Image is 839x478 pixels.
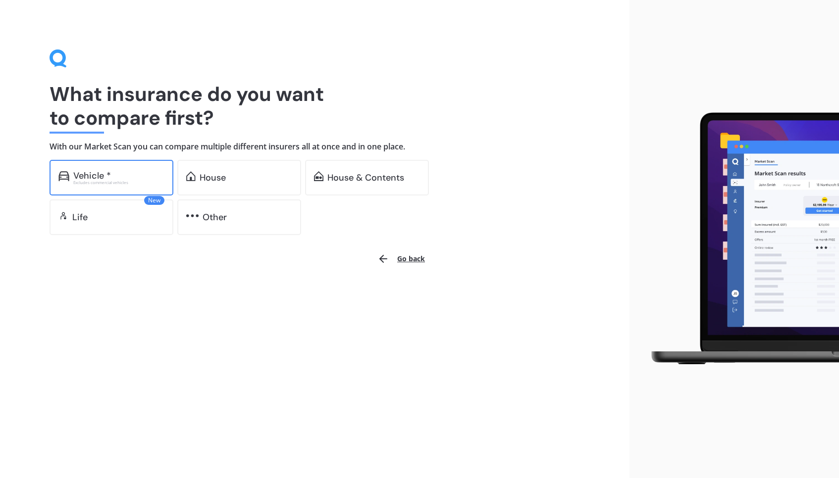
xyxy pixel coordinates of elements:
span: New [144,196,164,205]
img: home-and-contents.b802091223b8502ef2dd.svg [314,171,323,181]
h1: What insurance do you want to compare first? [50,82,580,130]
div: Vehicle * [73,171,111,181]
div: Excludes commercial vehicles [73,181,164,185]
img: car.f15378c7a67c060ca3f3.svg [58,171,69,181]
div: Life [72,212,88,222]
div: Other [203,212,227,222]
img: life.f720d6a2d7cdcd3ad642.svg [58,211,68,221]
div: House [200,173,226,183]
button: Go back [371,247,431,271]
h4: With our Market Scan you can compare multiple different insurers all at once and in one place. [50,142,580,152]
img: other.81dba5aafe580aa69f38.svg [186,211,199,221]
img: home.91c183c226a05b4dc763.svg [186,171,196,181]
div: House & Contents [327,173,404,183]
